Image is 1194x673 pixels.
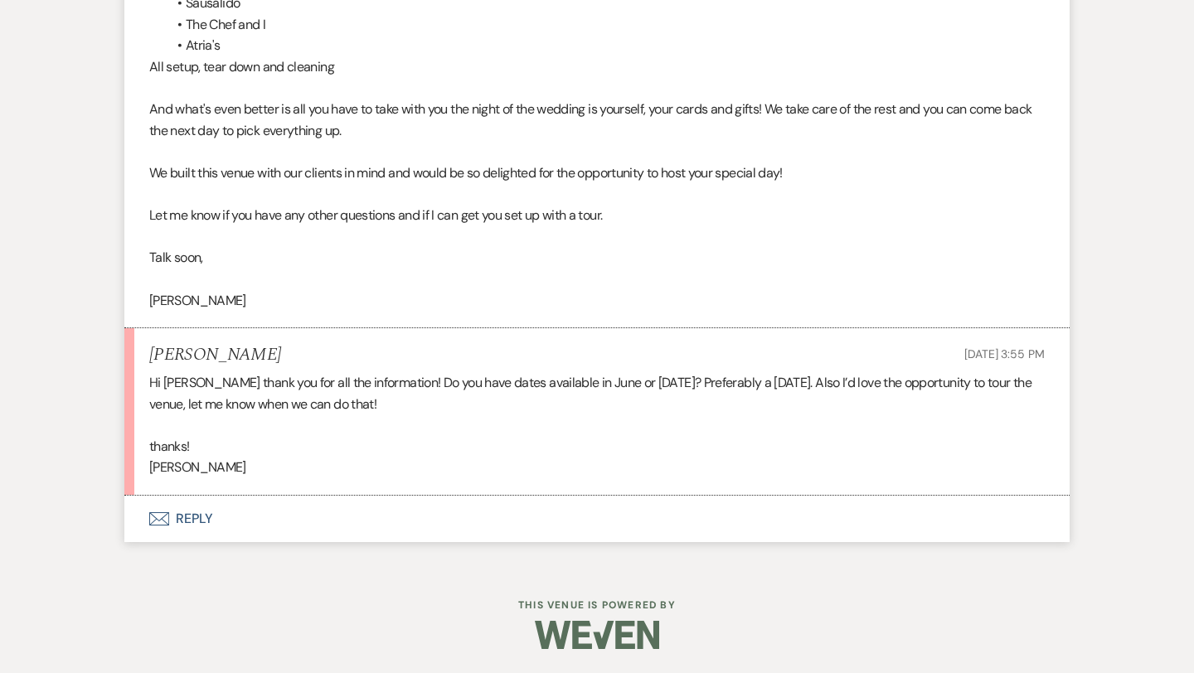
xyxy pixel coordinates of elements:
[149,345,281,366] h5: [PERSON_NAME]
[166,14,1045,36] li: The Chef and I
[149,247,1045,269] p: Talk soon,
[149,56,1045,78] p: All setup, tear down and cleaning
[149,457,1045,478] p: [PERSON_NAME]
[149,372,1045,414] p: Hi [PERSON_NAME] thank you for all the information! Do you have dates available in June or [DATE]...
[149,162,1045,184] p: We built this venue with our clients in mind and would be so delighted for the opportunity to hos...
[149,436,1045,458] p: thanks!
[149,205,1045,226] p: Let me know if you have any other questions and if I can get you set up with a tour.
[964,346,1045,361] span: [DATE] 3:55 PM
[124,496,1070,542] button: Reply
[166,35,1045,56] li: Atria's
[149,290,1045,312] p: [PERSON_NAME]
[535,606,659,664] img: Weven Logo
[149,99,1045,141] p: And what's even better is all you have to take with you the night of the wedding is yourself, you...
